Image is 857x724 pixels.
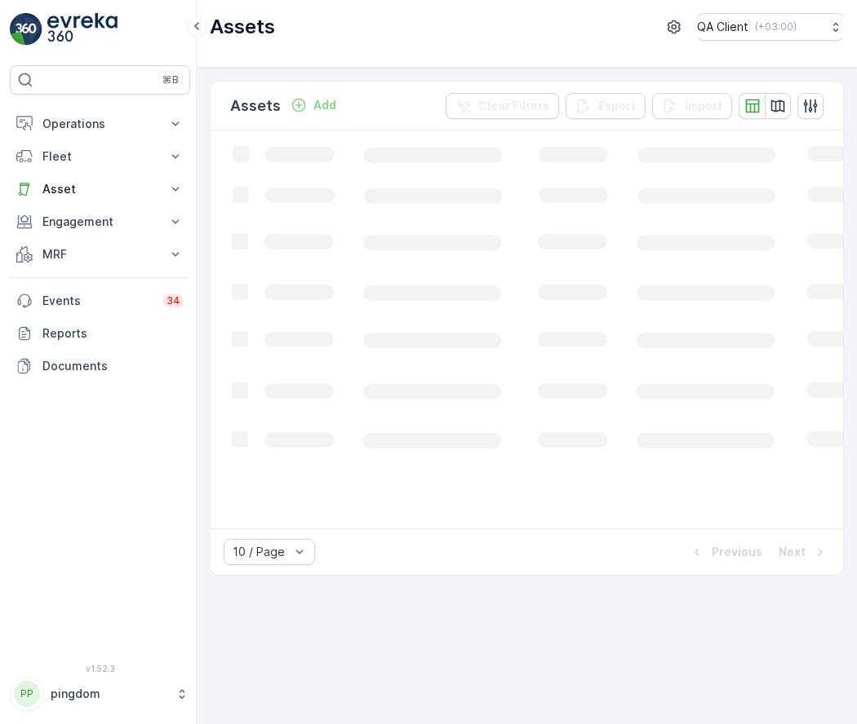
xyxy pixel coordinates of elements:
[10,317,190,350] a: Reports
[42,246,158,263] p: MRF
[42,214,158,230] p: Engagement
[42,148,158,165] p: Fleet
[697,13,844,41] button: QA Client(+03:00)
[47,13,118,46] img: logo_light-DOdMpM7g.png
[210,14,275,40] p: Assets
[566,93,646,119] button: Export
[697,19,748,35] p: QA Client
[10,140,190,173] button: Fleet
[284,95,343,115] button: Add
[313,97,336,113] p: Add
[10,13,42,46] img: logo
[598,98,636,114] p: Export
[10,664,190,673] span: v 1.52.3
[42,116,158,132] p: Operations
[652,93,732,119] button: Import
[42,358,184,374] p: Documents
[687,542,764,562] button: Previous
[777,542,830,562] button: Next
[42,293,153,309] p: Events
[685,98,722,114] p: Import
[779,544,806,560] p: Next
[230,95,281,117] p: Assets
[10,108,190,140] button: Operations
[446,93,559,119] button: Clear Filters
[10,677,190,711] button: PPpingdom
[14,681,40,707] div: PP
[10,238,190,271] button: MRF
[10,205,190,238] button: Engagement
[42,181,158,197] p: Asset
[167,294,180,307] p: 34
[10,350,190,382] a: Documents
[478,98,549,114] p: Clear Filters
[162,73,179,86] p: ⌘B
[755,20,797,33] p: ( +03:00 )
[42,325,184,342] p: Reports
[51,686,167,702] p: pingdom
[10,173,190,205] button: Asset
[712,544,762,560] p: Previous
[10,285,190,317] a: Events34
